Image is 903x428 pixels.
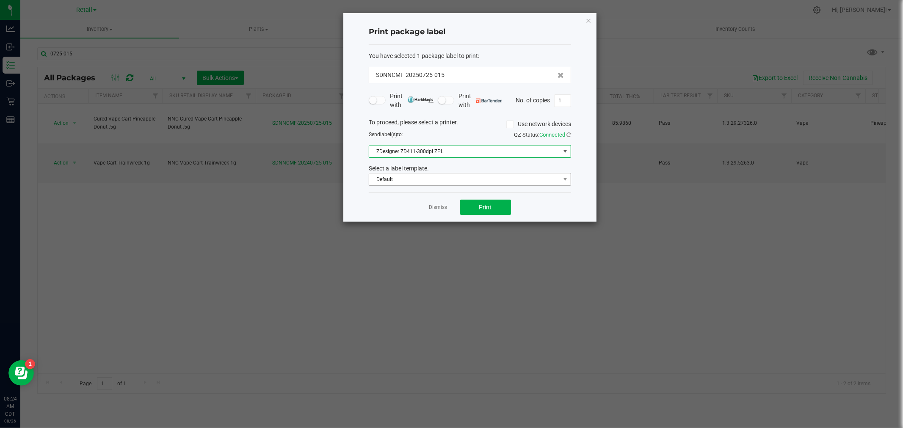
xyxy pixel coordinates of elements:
div: : [369,52,571,60]
label: Use network devices [506,120,571,129]
span: No. of copies [516,96,550,103]
img: mark_magic_cybra.png [408,96,434,103]
span: Print [479,204,492,211]
span: Connected [539,132,565,138]
img: bartender.png [476,99,502,103]
span: You have selected 1 package label to print [369,52,478,59]
a: Dismiss [429,204,447,211]
span: SDNNCMF-20250725-015 [376,71,445,80]
iframe: Resource center [8,360,34,386]
span: QZ Status: [514,132,571,138]
span: Default [369,173,560,185]
span: label(s) [380,132,397,137]
h4: Print package label [369,27,571,38]
span: Print with [458,92,502,110]
iframe: Resource center unread badge [25,359,35,369]
span: Send to: [369,132,403,137]
div: To proceed, please select a printer. [362,118,577,131]
span: ZDesigner ZD411-300dpi ZPL [369,145,560,157]
span: Print with [390,92,434,110]
div: Select a label template. [362,164,577,173]
button: Print [460,200,511,215]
